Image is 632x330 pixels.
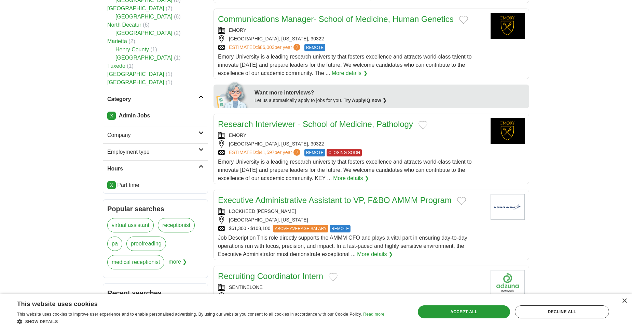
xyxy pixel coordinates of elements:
[273,225,328,232] span: ABOVE AVERAGE SALARY
[166,79,173,85] span: (1)
[107,165,198,173] h2: Hours
[218,284,485,291] div: SENTINELONE
[218,119,413,129] a: Research Interviewer - School of Medicine, Pathology
[229,132,246,138] a: EMORY
[218,35,485,42] div: [GEOGRAPHIC_DATA], [US_STATE], 30322
[107,204,204,214] h2: Popular searches
[344,98,387,103] a: Try ApplyIQ now ❯
[218,195,452,205] a: Executive Administrative Assistant to VP, F&BO AMMM Program
[357,250,393,258] a: More details ❯
[107,5,164,11] a: [GEOGRAPHIC_DATA]
[103,143,208,160] a: Employment type
[333,174,369,182] a: More details ❯
[229,44,302,51] a: ESTIMATED:$86,003per year?
[158,218,195,232] a: receptionist
[119,113,150,118] strong: Admin Jobs
[229,149,302,156] a: ESTIMATED:$41,597per year?
[418,305,510,318] div: Accept all
[218,159,472,181] span: Emory University is a leading research university that fosters excellence and attracts world-clas...
[107,218,154,232] a: virtual assistant
[330,225,351,232] span: REMOTE
[103,127,208,143] a: Company
[255,97,525,104] div: Let us automatically apply to jobs for you.
[229,208,296,214] a: LOCKHEED [PERSON_NAME]
[491,118,525,144] img: Emory logo
[103,160,208,177] a: Hours
[329,273,338,281] button: Add to favorite jobs
[218,140,485,148] div: [GEOGRAPHIC_DATA], [US_STATE], 30322
[622,299,627,304] div: Close
[491,13,525,39] img: Emory logo
[304,149,325,156] span: REMOTE
[218,292,485,300] div: [GEOGRAPHIC_DATA], [US_STATE]
[107,255,164,269] a: medical receptionist
[126,237,166,251] a: proofreading
[128,38,135,44] span: (2)
[332,69,368,77] a: More details ❯
[107,38,127,44] a: Marietta
[107,95,198,103] h2: Category
[107,63,125,69] a: Tuxedo
[327,149,362,156] span: CLOSING SOON
[150,47,157,52] span: (1)
[107,79,164,85] a: [GEOGRAPHIC_DATA]
[515,305,609,318] div: Decline all
[418,121,427,129] button: Add to favorite jobs
[255,89,525,97] div: Want more interviews?
[17,318,384,325] div: Show details
[115,47,149,52] a: Henry County
[107,131,198,139] h2: Company
[127,63,134,69] span: (1)
[363,312,384,317] a: Read more, opens a new window
[257,150,275,155] span: $41,597
[107,148,198,156] h2: Employment type
[216,81,249,108] img: apply-iq-scientist.png
[115,14,173,20] a: [GEOGRAPHIC_DATA]
[107,181,116,189] a: X
[107,288,204,298] h2: Recent searches
[257,45,275,50] span: $86,003
[143,22,150,28] span: (6)
[218,235,467,257] span: Job Description This role directly supports the AMMM CFO and plays a vital part in ensuring day-t...
[174,55,181,61] span: (1)
[174,30,181,36] span: (2)
[107,22,141,28] a: North Decatur
[115,30,173,36] a: [GEOGRAPHIC_DATA]
[25,319,58,324] span: Show details
[293,149,300,156] span: ?
[491,270,525,296] img: Company logo
[115,55,173,61] a: [GEOGRAPHIC_DATA]
[107,181,204,189] li: Part time
[168,255,187,274] span: more ❯
[218,14,454,24] a: Communications Manager- School of Medicine, Human Genetics
[229,27,246,33] a: EMORY
[103,91,208,107] a: Category
[457,197,466,205] button: Add to favorite jobs
[174,14,181,20] span: (6)
[107,71,164,77] a: [GEOGRAPHIC_DATA]
[218,271,323,281] a: Recruiting Coordinator Intern
[304,44,325,51] span: REMOTE
[166,71,173,77] span: (1)
[17,312,362,317] span: This website uses cookies to improve user experience and to enable personalised advertising. By u...
[491,194,525,220] img: Lockheed Martin logo
[293,44,300,51] span: ?
[459,16,468,24] button: Add to favorite jobs
[218,216,485,224] div: [GEOGRAPHIC_DATA], [US_STATE]
[218,225,485,232] div: $61,300 - $108,100
[17,298,367,308] div: This website uses cookies
[166,5,173,11] span: (7)
[218,54,472,76] span: Emory University is a leading research university that fosters excellence and attracts world-clas...
[107,112,116,120] a: X
[107,237,122,251] a: pa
